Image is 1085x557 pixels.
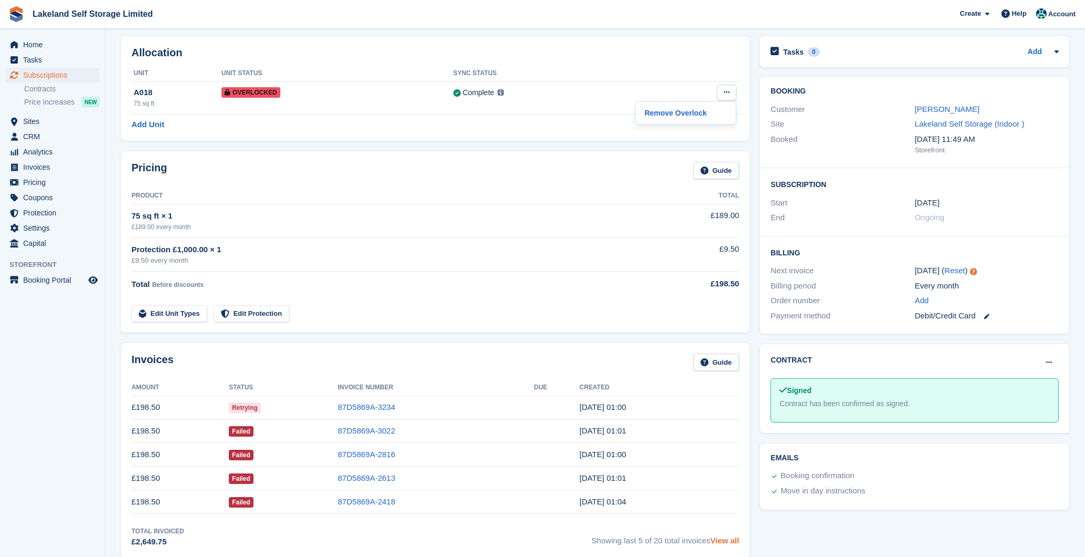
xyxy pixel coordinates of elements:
[23,190,86,205] span: Coupons
[780,485,865,498] div: Move in day instructions
[770,179,1059,189] h2: Subscription
[214,305,289,323] a: Edit Protection
[5,145,99,159] a: menu
[338,403,395,411] a: 87D5869A-3234
[131,443,229,467] td: £198.50
[131,396,229,419] td: £198.50
[453,65,652,82] th: Sync Status
[23,37,86,52] span: Home
[23,129,86,144] span: CRM
[580,379,739,396] th: Created
[580,497,626,506] time: 2025-05-26 00:04:00 UTC
[915,133,1059,146] div: [DATE] 11:49 AM
[131,536,184,548] div: £2,649.75
[915,119,1024,128] a: Lakeland Self Storage (Indoor )
[580,473,626,482] time: 2025-06-26 00:01:47 UTC
[915,280,1059,292] div: Every month
[960,8,981,19] span: Create
[770,295,915,307] div: Order number
[646,238,739,272] td: £9.50
[134,87,221,99] div: A018
[338,497,395,506] a: 87D5869A-2418
[338,473,395,482] a: 87D5869A-2613
[534,379,580,396] th: Due
[87,274,99,286] a: Preview store
[780,470,854,482] div: Booking confirmation
[915,105,979,114] a: [PERSON_NAME]
[131,255,646,266] div: £9.50 every month
[580,450,626,459] time: 2025-07-26 00:00:53 UTC
[915,295,929,307] a: Add
[23,273,86,287] span: Booking Portal
[131,47,739,59] h2: Allocation
[5,114,99,129] a: menu
[640,106,732,120] a: Remove Overlock
[338,426,395,435] a: 87D5869A-3022
[5,236,99,251] a: menu
[770,87,1059,96] h2: Booking
[1036,8,1047,19] img: Steve Aynsley
[338,450,395,459] a: 87D5869A-2816
[221,65,453,82] th: Unit Status
[770,310,915,322] div: Payment method
[915,197,939,209] time: 2024-02-26 00:00:00 UTC
[229,403,261,413] span: Retrying
[23,68,86,82] span: Subscriptions
[915,265,1059,277] div: [DATE] ( )
[770,133,915,156] div: Booked
[9,260,105,270] span: Storefront
[580,426,626,435] time: 2025-08-26 00:01:39 UTC
[131,244,646,256] div: Protection £1,000.00 × 1
[134,99,221,108] div: 75 sq ft
[23,114,86,129] span: Sites
[770,454,1059,462] h2: Emails
[131,490,229,514] td: £198.50
[229,379,338,396] th: Status
[5,68,99,82] a: menu
[221,87,280,98] span: Overlocked
[131,210,646,222] div: 75 sq ft × 1
[498,89,504,96] img: icon-info-grey-7440780725fd019a000dd9b08b2336e03edf1995a4989e88bcd33f0948082b44.svg
[23,236,86,251] span: Capital
[779,398,1050,409] div: Contract has been confirmed as signed.
[23,53,86,67] span: Tasks
[693,162,739,179] a: Guide
[131,162,167,179] h2: Pricing
[770,104,915,116] div: Customer
[693,354,739,371] a: Guide
[23,175,86,190] span: Pricing
[646,188,739,204] th: Total
[1012,8,1027,19] span: Help
[152,281,204,288] span: Before discounts
[770,265,915,277] div: Next invoice
[770,247,1059,257] h2: Billing
[5,273,99,287] a: menu
[5,175,99,190] a: menu
[131,222,646,232] div: £189.00 every month
[915,145,1059,156] div: Storefront
[646,278,739,290] div: £198.50
[8,6,24,22] img: stora-icon-8386f47178a22dfd0bd8f6a31ec36ba5ce8667c1dd55bd0f319d3a0aa187defe.svg
[229,450,253,460] span: Failed
[770,212,915,224] div: End
[23,205,86,220] span: Protection
[131,188,646,204] th: Product
[783,47,804,57] h2: Tasks
[229,473,253,484] span: Failed
[24,84,99,94] a: Contracts
[131,354,174,371] h2: Invoices
[229,426,253,437] span: Failed
[770,280,915,292] div: Billing period
[646,204,739,237] td: £189.00
[592,527,739,548] span: Showing last 5 of 20 total invoices
[229,497,253,508] span: Failed
[915,310,1059,322] div: Debit/Credit Card
[131,527,184,536] div: Total Invoiced
[23,145,86,159] span: Analytics
[463,87,494,98] div: Complete
[23,221,86,235] span: Settings
[969,267,978,276] div: Tooltip anchor
[28,5,157,23] a: Lakeland Self Storage Limited
[23,160,86,174] span: Invoices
